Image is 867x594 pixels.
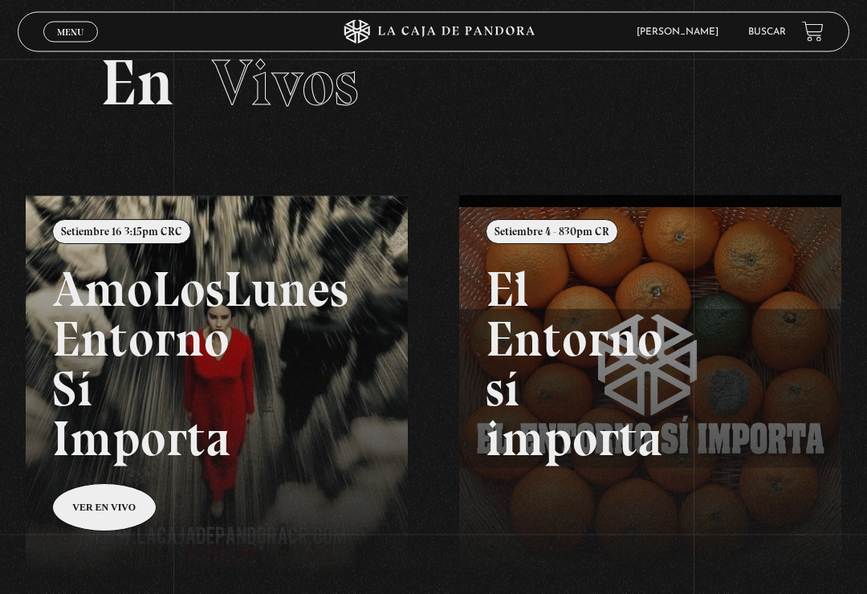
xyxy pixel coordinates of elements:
[57,27,83,37] span: Menu
[212,45,359,122] span: Vivos
[802,21,824,43] a: View your shopping cart
[748,27,786,37] a: Buscar
[629,27,735,37] span: [PERSON_NAME]
[100,51,766,116] h2: En
[52,41,90,52] span: Cerrar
